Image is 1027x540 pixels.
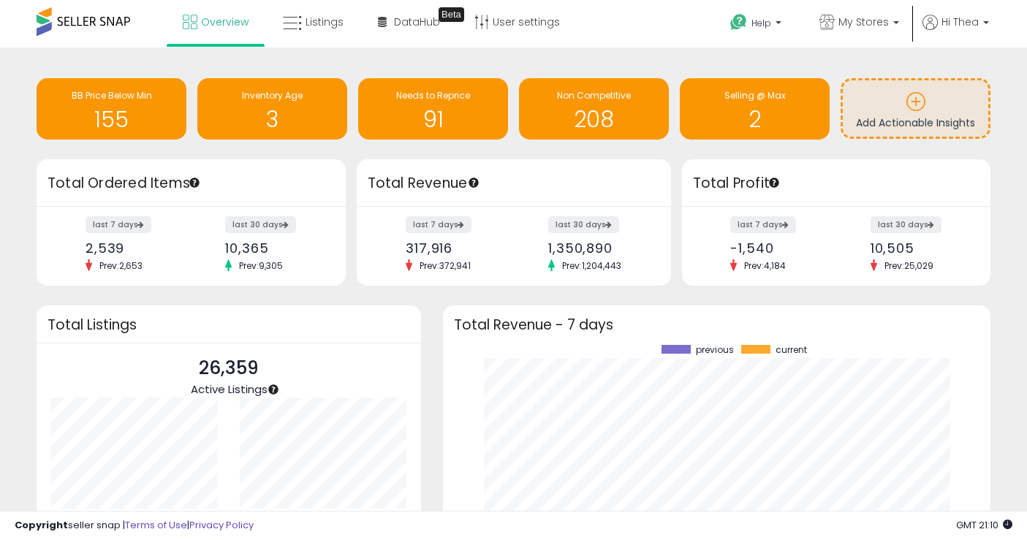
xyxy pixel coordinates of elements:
[439,7,464,22] div: Tooltip anchor
[871,216,941,233] label: last 30 days
[519,78,669,140] a: Non Competitive 208
[751,17,771,29] span: Help
[44,107,179,132] h1: 155
[871,240,965,256] div: 10,505
[205,107,340,132] h1: 3
[877,259,941,272] span: Prev: 25,029
[72,89,152,102] span: BB Price Below Min
[406,216,471,233] label: last 7 days
[191,381,268,397] span: Active Listings
[92,259,150,272] span: Prev: 2,653
[737,259,793,272] span: Prev: 4,184
[306,15,344,29] span: Listings
[776,345,807,355] span: current
[454,319,979,330] h3: Total Revenue - 7 days
[696,345,734,355] span: previous
[267,383,280,396] div: Tooltip anchor
[941,15,979,29] span: Hi Thea
[687,107,822,132] h1: 2
[730,240,825,256] div: -1,540
[189,518,254,532] a: Privacy Policy
[922,15,989,47] a: Hi Thea
[729,13,748,31] i: Get Help
[290,507,317,525] b: 5791
[730,216,796,233] label: last 7 days
[86,240,180,256] div: 2,539
[201,15,249,29] span: Overview
[548,240,645,256] div: 1,350,890
[555,259,629,272] span: Prev: 1,204,443
[197,78,347,140] a: Inventory Age 3
[368,173,660,194] h3: Total Revenue
[188,176,201,189] div: Tooltip anchor
[232,259,290,272] span: Prev: 9,305
[467,176,480,189] div: Tooltip anchor
[15,519,254,533] div: seller snap | |
[406,240,503,256] div: 317,916
[365,107,501,132] h1: 91
[48,319,410,330] h3: Total Listings
[358,78,508,140] a: Needs to Reprice 91
[242,89,303,102] span: Inventory Age
[856,115,975,130] span: Add Actionable Insights
[225,240,319,256] div: 10,365
[724,89,786,102] span: Selling @ Max
[719,2,796,47] a: Help
[394,15,440,29] span: DataHub
[526,107,662,132] h1: 208
[843,80,988,137] a: Add Actionable Insights
[838,15,889,29] span: My Stores
[225,216,296,233] label: last 30 days
[680,78,830,140] a: Selling @ Max 2
[125,518,187,532] a: Terms of Use
[956,518,1012,532] span: 2025-10-14 21:10 GMT
[693,173,980,194] h3: Total Profit
[86,216,151,233] label: last 7 days
[768,176,781,189] div: Tooltip anchor
[102,507,139,525] b: 13844
[15,518,68,532] strong: Copyright
[548,216,619,233] label: last 30 days
[412,259,478,272] span: Prev: 372,941
[396,89,470,102] span: Needs to Reprice
[557,89,631,102] span: Non Competitive
[37,78,186,140] a: BB Price Below Min 155
[191,354,268,382] p: 26,359
[48,173,335,194] h3: Total Ordered Items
